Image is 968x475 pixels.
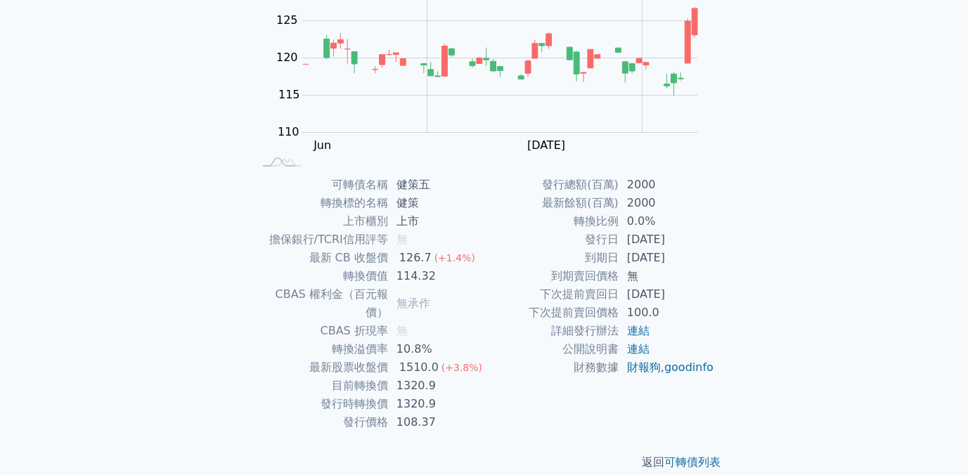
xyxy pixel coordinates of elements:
td: 目前轉換價 [254,377,388,395]
td: 上市 [388,212,484,230]
td: 上市櫃別 [254,212,388,230]
td: 公開說明書 [484,340,619,358]
td: 健策 [388,194,484,212]
td: 10.8% [388,340,484,358]
span: 無 [396,324,408,337]
td: 最新 CB 收盤價 [254,249,388,267]
tspan: 115 [278,88,300,101]
tspan: [DATE] [527,138,565,152]
td: 下次提前賣回價格 [484,304,619,322]
td: 1320.9 [388,395,484,413]
td: 1320.9 [388,377,484,395]
a: 可轉債列表 [664,455,721,469]
td: 到期日 [484,249,619,267]
td: 無 [619,267,715,285]
a: 財報狗 [627,360,661,374]
td: 轉換溢價率 [254,340,388,358]
td: 發行日 [484,230,619,249]
td: 發行價格 [254,413,388,431]
div: 126.7 [396,249,434,267]
p: 返回 [237,454,732,471]
td: 114.32 [388,267,484,285]
div: 1510.0 [396,358,441,377]
a: 連結 [627,324,650,337]
tspan: 110 [278,125,299,138]
td: 最新餘額(百萬) [484,194,619,212]
span: 無承作 [396,297,430,310]
td: 2000 [619,194,715,212]
a: goodinfo [664,360,714,374]
td: CBAS 權利金（百元報價） [254,285,388,322]
td: 100.0 [619,304,715,322]
td: 轉換價值 [254,267,388,285]
td: [DATE] [619,249,715,267]
td: 到期賣回價格 [484,267,619,285]
td: 發行總額(百萬) [484,176,619,194]
td: 最新股票收盤價 [254,358,388,377]
td: 擔保銀行/TCRI信用評等 [254,230,388,249]
td: 可轉債名稱 [254,176,388,194]
td: 詳細發行辦法 [484,322,619,340]
td: 轉換比例 [484,212,619,230]
tspan: 120 [276,51,298,64]
td: 0.0% [619,212,715,230]
td: 108.37 [388,413,484,431]
td: [DATE] [619,230,715,249]
span: (+1.4%) [434,252,475,263]
span: 無 [396,233,408,246]
span: (+3.8%) [441,362,482,373]
td: 下次提前賣回日 [484,285,619,304]
td: 健策五 [388,176,484,194]
td: 2000 [619,176,715,194]
tspan: Jun [313,138,331,152]
td: [DATE] [619,285,715,304]
td: 財務數據 [484,358,619,377]
tspan: 125 [276,13,298,27]
td: 轉換標的名稱 [254,194,388,212]
td: CBAS 折現率 [254,322,388,340]
td: , [619,358,715,377]
a: 連結 [627,342,650,356]
td: 發行時轉換價 [254,395,388,413]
